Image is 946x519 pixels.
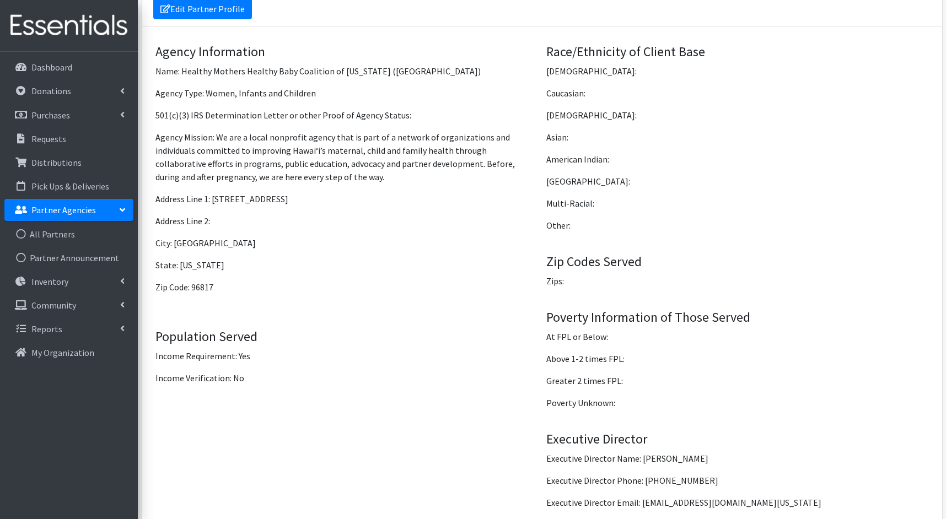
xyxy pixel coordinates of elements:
[546,431,929,447] h4: Executive Director
[4,128,133,150] a: Requests
[4,104,133,126] a: Purchases
[155,214,538,228] p: Address Line 2:
[31,62,72,73] p: Dashboard
[155,371,538,385] p: Income Verification: No
[546,396,929,409] p: Poverty Unknown:
[546,474,929,487] p: Executive Director Phone: [PHONE_NUMBER]
[546,352,929,365] p: Above 1-2 times FPL:
[155,329,538,345] h4: Population Served
[155,258,538,272] p: State: [US_STATE]
[4,318,133,340] a: Reports
[155,192,538,206] p: Address Line 1: [STREET_ADDRESS]
[4,223,133,245] a: All Partners
[31,85,71,96] p: Donations
[31,133,66,144] p: Requests
[546,496,929,509] p: Executive Director Email: [EMAIL_ADDRESS][DOMAIN_NAME][US_STATE]
[155,236,538,250] p: City: [GEOGRAPHIC_DATA]
[155,44,538,60] h4: Agency Information
[155,349,538,363] p: Income Requirement: Yes
[4,56,133,78] a: Dashboard
[546,219,929,232] p: Other:
[546,310,929,326] h4: Poverty Information of Those Served
[31,181,109,192] p: Pick Ups & Deliveries
[546,153,929,166] p: American Indian:
[4,7,133,44] img: HumanEssentials
[546,374,929,387] p: Greater 2 times FPL:
[4,342,133,364] a: My Organization
[546,330,929,343] p: At FPL or Below:
[546,86,929,100] p: Caucasian:
[546,274,929,288] p: Zips:
[4,175,133,197] a: Pick Ups & Deliveries
[31,204,96,215] p: Partner Agencies
[546,452,929,465] p: Executive Director Name: [PERSON_NAME]
[546,131,929,144] p: Asian:
[155,280,538,294] p: Zip Code: 96817
[4,199,133,221] a: Partner Agencies
[546,64,929,78] p: [DEMOGRAPHIC_DATA]:
[31,276,68,287] p: Inventory
[546,254,929,270] h4: Zip Codes Served
[31,300,76,311] p: Community
[4,271,133,293] a: Inventory
[31,323,62,334] p: Reports
[4,294,133,316] a: Community
[4,80,133,102] a: Donations
[546,197,929,210] p: Multi-Racial:
[31,347,94,358] p: My Organization
[31,157,82,168] p: Distributions
[155,86,538,100] p: Agency Type: Women, Infants and Children
[155,109,538,122] p: 501(c)(3) IRS Determination Letter or other Proof of Agency Status:
[31,110,70,121] p: Purchases
[546,175,929,188] p: [GEOGRAPHIC_DATA]:
[4,247,133,269] a: Partner Announcement
[546,44,929,60] h4: Race/Ethnicity of Client Base
[155,131,538,183] p: Agency Mission: We are a local nonprofit agency that is part of a network of organizations and in...
[4,152,133,174] a: Distributions
[546,109,929,122] p: [DEMOGRAPHIC_DATA]:
[155,64,538,78] p: Name: Healthy Mothers Healthy Baby Coalition of [US_STATE] ([GEOGRAPHIC_DATA])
